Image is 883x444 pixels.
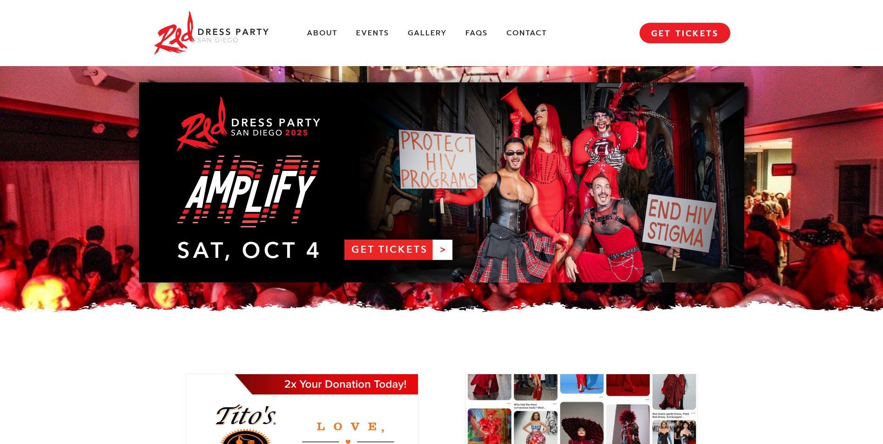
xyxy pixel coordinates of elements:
[465,28,488,38] a: FAQs
[356,28,389,38] a: Events
[408,28,447,38] a: Gallery
[153,9,270,57] img: Red Dress Party San Diego
[307,28,337,38] a: About
[506,28,547,38] a: Contact
[640,23,730,43] a: GET TICKETS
